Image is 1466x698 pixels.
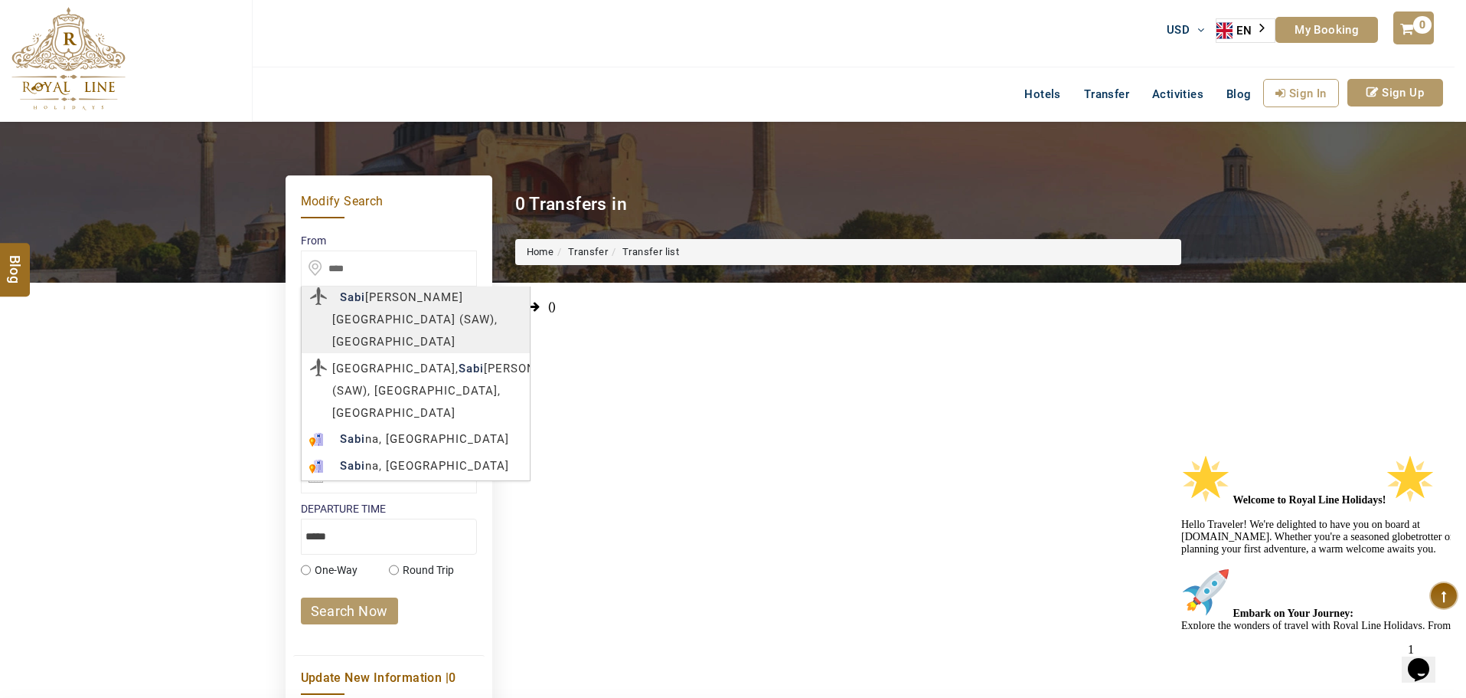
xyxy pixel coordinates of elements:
[1275,17,1378,43] a: My Booking
[6,120,55,169] img: :rocket:
[11,7,126,110] img: The Royal Line Holidays
[58,46,260,57] strong: Welcome to Royal Line Holidays!
[527,246,554,257] a: Home
[459,362,484,375] b: Sabi
[1347,79,1443,107] a: Sign Up
[548,300,557,313] span: ()
[301,233,477,248] label: From
[58,159,179,171] strong: Embark on Your Journey:
[1216,18,1275,43] div: Language
[340,290,365,304] b: Sabi
[302,455,530,477] div: na, [GEOGRAPHIC_DATA]
[302,358,530,424] div: [GEOGRAPHIC_DATA], [PERSON_NAME] (SAW), [GEOGRAPHIC_DATA], [GEOGRAPHIC_DATA]
[1393,11,1433,44] a: 0
[340,459,365,473] b: Sabi
[1141,79,1215,110] a: Activities
[1167,23,1190,37] span: USD
[301,667,477,687] a: Update New Information |0
[1073,79,1141,110] a: Transfer
[315,562,358,578] label: One-Way
[1216,19,1275,42] a: EN
[1175,448,1451,629] iframe: chat widget
[449,670,455,685] span: 0
[340,432,365,446] b: Sabi
[608,245,679,260] li: Transfer list
[1402,637,1451,683] iframe: chat widget
[302,428,530,451] div: na, [GEOGRAPHIC_DATA]
[6,6,282,285] div: 🌟 Welcome to Royal Line Holidays!🌟Hello Traveler! We're delighted to have you on board at [DOMAIN...
[403,562,454,578] label: Round Trip
[301,501,477,516] label: DEPARTURE TIME
[311,603,388,619] span: search now
[1226,87,1252,101] span: Blog
[1413,16,1432,34] span: 0
[1013,79,1072,110] a: Hotels
[301,191,477,210] a: Modify Search
[211,6,260,55] img: :star2:
[515,194,628,216] h1: 0 Transfers in
[1215,79,1263,110] a: Blog
[6,46,279,284] span: Hello Traveler! We're delighted to have you on board at [DOMAIN_NAME]. Whether you're a seasoned ...
[302,287,530,353] div: [PERSON_NAME][GEOGRAPHIC_DATA] (SAW), [GEOGRAPHIC_DATA]
[1216,18,1275,43] aside: Language selected: English
[6,6,55,55] img: :star2:
[568,246,608,257] a: Transfer
[1263,79,1339,107] a: Sign In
